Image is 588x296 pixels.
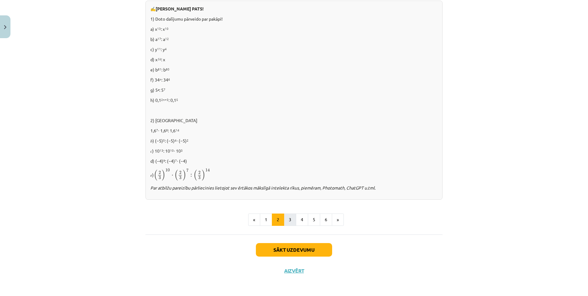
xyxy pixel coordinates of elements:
[150,87,438,93] p: g) 5 : 5
[150,16,438,22] p: 1) Doto dalījumu pārveido par pakāpi!
[157,57,161,61] em: 56
[150,168,438,181] p: 𝑒)
[175,138,177,142] sup: 4
[165,26,169,31] sup: 10
[150,185,375,190] i: Par atbilžu pareizību pārliecinies lietojot sev ērtākos mākslīgā intelekta rīkus, piemēram, Photo...
[320,214,332,226] button: 6
[176,128,179,132] sup: 14
[150,26,438,32] p: a) x : x
[282,268,306,274] button: Aizvērt
[159,171,161,174] span: 2
[284,214,296,226] button: 3
[183,170,186,181] span: )
[198,171,201,174] span: 2
[156,6,204,11] b: [PERSON_NAME] PATS!
[205,168,210,172] span: 14
[145,214,443,226] nav: Page navigation example
[160,148,163,153] sup: 13
[193,170,197,181] span: (
[150,66,438,73] p: e) b : b
[158,87,159,92] sup: a
[150,127,438,134] p: 1,6 ⋅ 1,6 : 1,6
[308,214,320,226] button: 5
[4,25,6,29] img: icon-close-lesson-0947bae3869378f0d4975bcd49f059093ad1ed9edebbc8119c70593378902aed.svg
[179,171,181,174] span: 2
[154,170,157,181] span: (
[172,175,173,177] span: ⋅
[157,46,161,51] sup: 11
[198,176,201,179] span: 3
[165,169,170,172] span: 10
[186,168,189,172] span: 7
[160,77,161,82] sup: n
[161,97,169,102] sup: 2n+5
[163,138,165,142] sup: 5
[272,214,284,226] button: 2
[168,77,170,82] sup: 6
[165,36,169,41] sup: 12
[162,170,165,181] span: )
[181,148,183,153] sup: 3
[256,243,332,257] button: Sākt uzdevumu
[164,87,165,92] sup: 7
[202,170,205,181] span: )
[260,214,272,226] button: 1
[150,148,438,154] p: 𝑐) 10 : 10 ⋅ 10
[248,214,260,226] button: «
[157,26,161,31] sup: 13
[166,128,168,132] sup: 8
[150,97,438,103] p: h) 0,1 : 0,1
[157,36,161,41] sup: 17
[159,176,161,179] span: 3
[150,6,438,12] p: ✍️
[176,97,178,102] sup: 5
[166,67,169,71] sup: 80
[150,138,438,144] p: 𝑏) (−5) : (−5) ⋅ (−5)
[179,176,181,179] span: 3
[150,36,438,42] p: b) a : a
[175,158,177,163] sup: 7
[150,46,438,53] p: c) y : y
[174,170,178,181] span: (
[156,128,158,132] sup: 7
[150,56,438,63] p: d) x : x
[170,148,174,153] sup: 10
[190,174,192,177] span: :
[187,138,189,142] sup: 2
[296,214,308,226] button: 4
[150,117,438,124] p: 2) [GEOGRAPHIC_DATA]
[158,67,161,71] sup: 81
[150,158,438,164] p: d) (−4) : (−4) ⋅ (−4)
[163,158,165,163] sup: 9
[332,214,344,226] button: »
[165,46,167,51] sup: 4
[150,77,438,83] p: f) 34 : 34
